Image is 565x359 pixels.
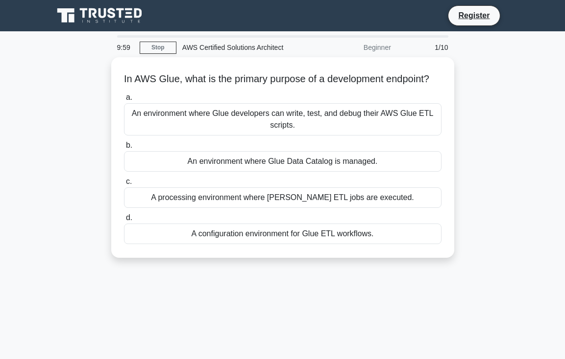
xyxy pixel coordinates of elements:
[140,42,176,54] a: Stop
[126,141,132,149] span: b.
[452,9,495,22] a: Register
[176,38,311,57] div: AWS Certified Solutions Architect
[124,224,442,244] div: A configuration environment for Glue ETL workflows.
[124,103,442,135] div: An environment where Glue developers can write, test, and debug their AWS Glue ETL scripts.
[311,38,397,57] div: Beginner
[126,93,132,101] span: a.
[126,177,132,185] span: c.
[111,38,140,57] div: 9:59
[126,213,132,222] span: d.
[124,151,442,172] div: An environment where Glue Data Catalog is managed.
[123,73,442,86] h5: In AWS Glue, what is the primary purpose of a development endpoint?
[124,187,442,208] div: A processing environment where [PERSON_NAME] ETL jobs are executed.
[397,38,454,57] div: 1/10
